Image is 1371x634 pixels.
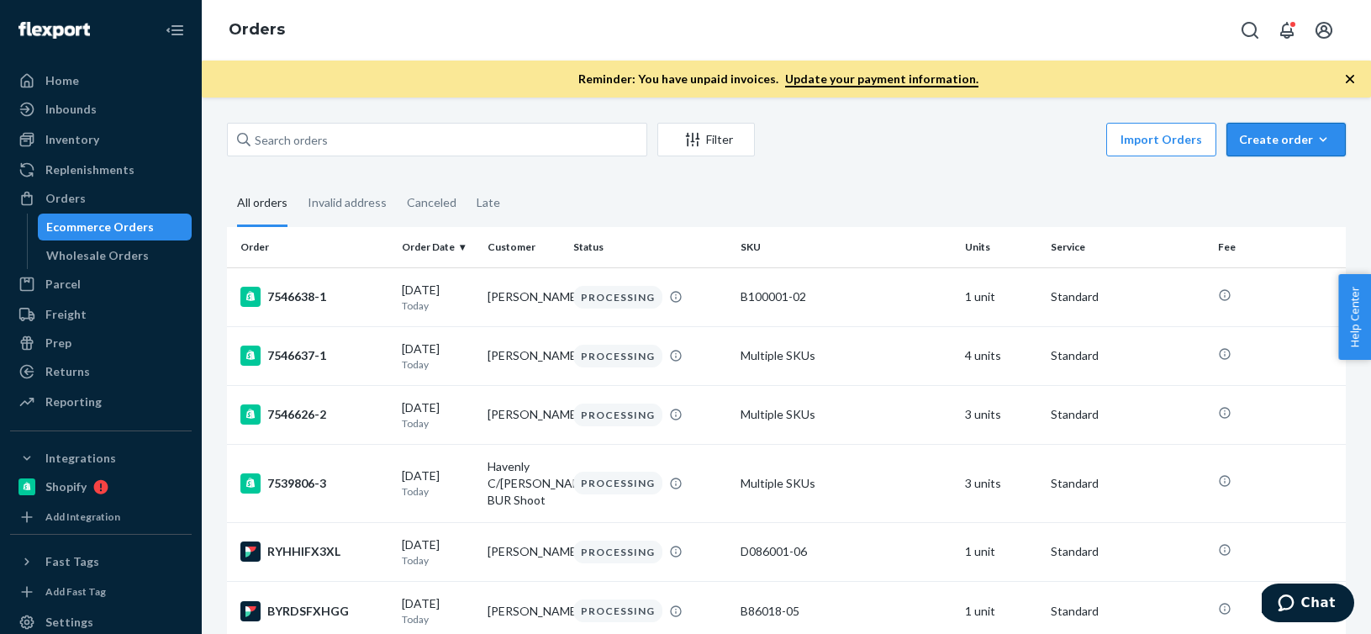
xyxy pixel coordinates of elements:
button: Create order [1226,123,1346,156]
p: Today [402,416,474,431]
td: Multiple SKUs [734,385,957,444]
p: Reminder: You have unpaid invoices. [578,71,978,87]
div: [DATE] [402,399,474,431]
td: 3 units [958,444,1044,522]
td: 3 units [958,385,1044,444]
div: [DATE] [402,595,474,626]
div: Fast Tags [45,553,99,570]
button: Open notifications [1270,13,1304,47]
th: Fee [1211,227,1346,267]
div: Reporting [45,394,102,410]
button: Filter [657,123,755,156]
td: [PERSON_NAME] [481,267,567,326]
div: [DATE] [402,468,474,499]
div: Filter [658,131,754,148]
p: Today [402,553,474,568]
td: Multiple SKUs [734,444,957,522]
div: Add Integration [45,510,120,524]
iframe: Opens a widget where you can chat to one of our agents [1262,584,1354,626]
div: Invalid address [308,181,387,225]
button: Fast Tags [10,548,192,575]
button: Close Navigation [158,13,192,47]
p: Standard [1051,475,1205,492]
p: Today [402,357,474,372]
div: PROCESSING [573,404,662,426]
th: Order [227,227,395,267]
td: 1 unit [958,267,1044,326]
a: Prep [10,330,192,357]
th: Service [1044,227,1212,267]
div: PROCESSING [573,600,662,622]
div: 7546638-1 [240,287,388,307]
p: Standard [1051,603,1205,620]
div: Add Fast Tag [45,584,106,599]
button: Open Search Box [1233,13,1267,47]
div: B86018-05 [741,603,951,620]
th: SKU [734,227,957,267]
ol: breadcrumbs [215,6,298,55]
div: Settings [45,614,93,631]
div: Ecommerce Orders [46,219,154,235]
div: Shopify [45,478,87,495]
a: Inventory [10,126,192,153]
a: Shopify [10,473,192,500]
div: PROCESSING [573,345,662,367]
div: PROCESSING [573,472,662,494]
button: Help Center [1338,274,1371,360]
div: Prep [45,335,71,351]
a: Ecommerce Orders [38,214,192,240]
td: Multiple SKUs [734,326,957,385]
div: Returns [45,363,90,380]
input: Search orders [227,123,647,156]
div: D086001-06 [741,543,951,560]
a: Wholesale Orders [38,242,192,269]
th: Order Date [395,227,481,267]
td: Havenly C/[PERSON_NAME] BUR Shoot [481,444,567,522]
a: Home [10,67,192,94]
div: BYRDSFXHGG [240,601,388,621]
p: Standard [1051,347,1205,364]
div: [DATE] [402,282,474,313]
a: Update your payment information. [785,71,978,87]
a: Reporting [10,388,192,415]
div: 7546637-1 [240,346,388,366]
div: B100001-02 [741,288,951,305]
div: Parcel [45,276,81,293]
td: 1 unit [958,522,1044,581]
td: [PERSON_NAME] [481,522,567,581]
div: Wholesale Orders [46,247,149,264]
button: Open account menu [1307,13,1341,47]
div: 7546626-2 [240,404,388,425]
a: Orders [229,20,285,39]
td: [PERSON_NAME] [481,385,567,444]
button: Integrations [10,445,192,472]
div: Freight [45,306,87,323]
a: Parcel [10,271,192,298]
th: Status [567,227,735,267]
a: Freight [10,301,192,328]
td: 4 units [958,326,1044,385]
a: Add Fast Tag [10,582,192,602]
div: Replenishments [45,161,134,178]
a: Returns [10,358,192,385]
th: Units [958,227,1044,267]
p: Standard [1051,543,1205,560]
div: RYHHIFX3XL [240,542,388,562]
div: Home [45,72,79,89]
div: Canceled [407,181,456,225]
a: Replenishments [10,156,192,183]
p: Standard [1051,288,1205,305]
img: Flexport logo [18,22,90,39]
p: Today [402,299,474,313]
div: Inbounds [45,101,97,118]
div: Customer [488,240,560,254]
div: 7539806-3 [240,473,388,494]
a: Add Integration [10,507,192,527]
div: [DATE] [402,341,474,372]
div: PROCESSING [573,286,662,309]
div: All orders [237,181,287,227]
p: Today [402,612,474,626]
div: Integrations [45,450,116,467]
div: Late [477,181,500,225]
